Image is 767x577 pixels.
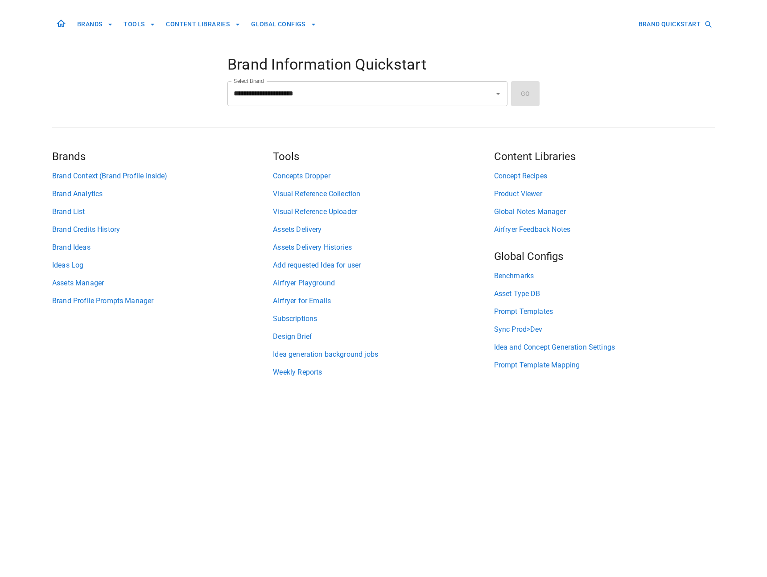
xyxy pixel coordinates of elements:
h5: Brands [52,149,273,164]
a: Subscriptions [273,313,494,324]
a: Airfryer Playground [273,278,494,288]
h5: Content Libraries [494,149,715,164]
h4: Brand Information Quickstart [227,55,540,74]
a: Asset Type DB [494,288,715,299]
a: Visual Reference Uploader [273,206,494,217]
a: Concepts Dropper [273,171,494,181]
a: Global Notes Manager [494,206,715,217]
a: Design Brief [273,331,494,342]
button: CONTENT LIBRARIES [162,16,244,33]
a: Prompt Templates [494,306,715,317]
a: Idea generation background jobs [273,349,494,360]
button: TOOLS [120,16,159,33]
a: Assets Delivery [273,224,494,235]
button: GLOBAL CONFIGS [247,16,320,33]
a: Brand Analytics [52,189,273,199]
a: Ideas Log [52,260,273,271]
h5: Tools [273,149,494,164]
a: Assets Manager [52,278,273,288]
label: Select Brand [234,77,264,85]
a: Sync Prod>Dev [494,324,715,335]
a: Brand Ideas [52,242,273,253]
a: Brand List [52,206,273,217]
a: Brand Context (Brand Profile inside) [52,171,273,181]
h5: Global Configs [494,249,715,264]
a: Add requested Idea for user [273,260,494,271]
a: Assets Delivery Histories [273,242,494,253]
a: Idea and Concept Generation Settings [494,342,715,353]
a: Concept Recipes [494,171,715,181]
a: Weekly Reports [273,367,494,378]
a: Product Viewer [494,189,715,199]
button: BRANDS [74,16,116,33]
a: Visual Reference Collection [273,189,494,199]
button: BRAND QUICKSTART [635,16,715,33]
a: Brand Profile Prompts Manager [52,296,273,306]
a: Airfryer Feedback Notes [494,224,715,235]
button: Open [492,87,504,100]
a: Prompt Template Mapping [494,360,715,371]
a: Brand Credits History [52,224,273,235]
a: Benchmarks [494,271,715,281]
a: Airfryer for Emails [273,296,494,306]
